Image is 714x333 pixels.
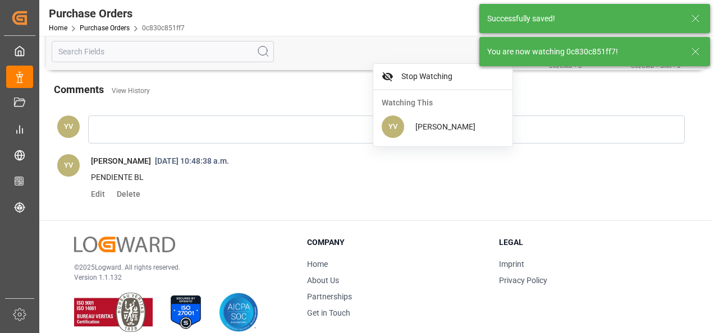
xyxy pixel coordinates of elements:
a: Privacy Policy [499,276,547,285]
img: AICPA SOC [219,293,258,332]
p: © 2025 Logward. All rights reserved. [74,262,279,272]
span: YV [64,122,73,131]
p: Version 1.1.132 [74,272,279,283]
div: You are now watching 0c830c851ff7! [487,46,680,58]
img: ISO 27001 Certification [166,293,205,332]
a: Partnerships [307,292,352,301]
span: Edit [91,189,113,198]
input: Search Fields [52,41,274,62]
span: [DATE] 10:48:38 a.m. [151,156,233,165]
a: Imprint [499,260,524,269]
p: PENDIENTE BL [91,171,657,184]
h3: Company [307,237,485,248]
div: Successfully saved! [487,13,680,25]
a: Home [49,24,67,32]
a: About Us [307,276,339,285]
a: Purchase Orders [80,24,130,32]
a: Get in Touch [307,308,350,317]
span: YV [388,122,397,131]
h3: Legal [499,237,677,248]
h2: Comments [54,82,104,97]
div: Purchase Orders [49,5,185,22]
span: YV [64,161,73,169]
span: Stop Watching [397,71,504,82]
span: [PERSON_NAME] [91,156,151,165]
img: Logward Logo [74,237,175,253]
img: ISO 9001 & ISO 14001 Certification [74,293,153,332]
a: Home [307,260,328,269]
a: View History [112,87,150,95]
div: Watching This [373,90,512,112]
span: [PERSON_NAME] [415,122,475,131]
span: Delete [113,189,140,198]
